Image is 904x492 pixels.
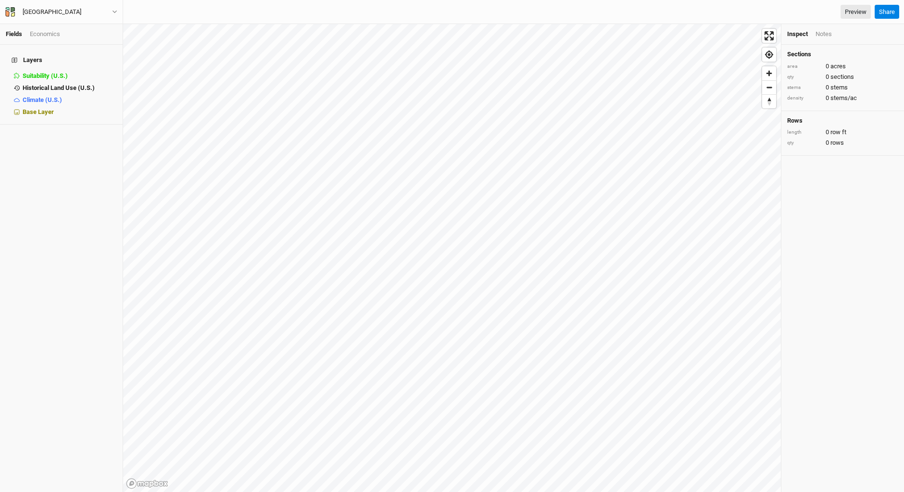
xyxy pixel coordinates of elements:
[787,139,821,147] div: qty
[762,48,776,62] button: Find my location
[5,7,118,17] button: [GEOGRAPHIC_DATA]
[23,72,117,80] div: Suitability (U.S.)
[787,84,821,91] div: stems
[787,73,898,81] div: 0
[23,84,95,91] span: Historical Land Use (U.S.)
[787,74,821,81] div: qty
[23,7,81,17] div: [GEOGRAPHIC_DATA]
[816,30,832,38] div: Notes
[6,50,117,70] h4: Layers
[23,108,117,116] div: Base Layer
[762,81,776,94] span: Zoom out
[830,139,844,147] span: rows
[126,478,168,489] a: Mapbox logo
[875,5,899,19] button: Share
[830,83,848,92] span: stems
[830,62,846,71] span: acres
[123,24,781,492] canvas: Map
[762,29,776,43] button: Enter fullscreen
[30,30,60,38] div: Economics
[841,5,871,19] a: Preview
[762,95,776,108] span: Reset bearing to north
[23,7,81,17] div: Camino Farm
[787,129,821,136] div: length
[787,139,898,147] div: 0
[830,128,846,137] span: row ft
[762,80,776,94] button: Zoom out
[787,128,898,137] div: 0
[830,73,854,81] span: sections
[23,72,68,79] span: Suitability (U.S.)
[762,66,776,80] button: Zoom in
[830,94,857,102] span: stems/ac
[23,108,54,115] span: Base Layer
[787,50,898,58] h4: Sections
[787,62,898,71] div: 0
[787,95,821,102] div: density
[23,96,117,104] div: Climate (U.S.)
[6,30,22,38] a: Fields
[787,117,898,125] h4: Rows
[787,63,821,70] div: area
[787,30,808,38] div: Inspect
[787,83,898,92] div: 0
[23,84,117,92] div: Historical Land Use (U.S.)
[23,96,62,103] span: Climate (U.S.)
[762,94,776,108] button: Reset bearing to north
[787,94,898,102] div: 0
